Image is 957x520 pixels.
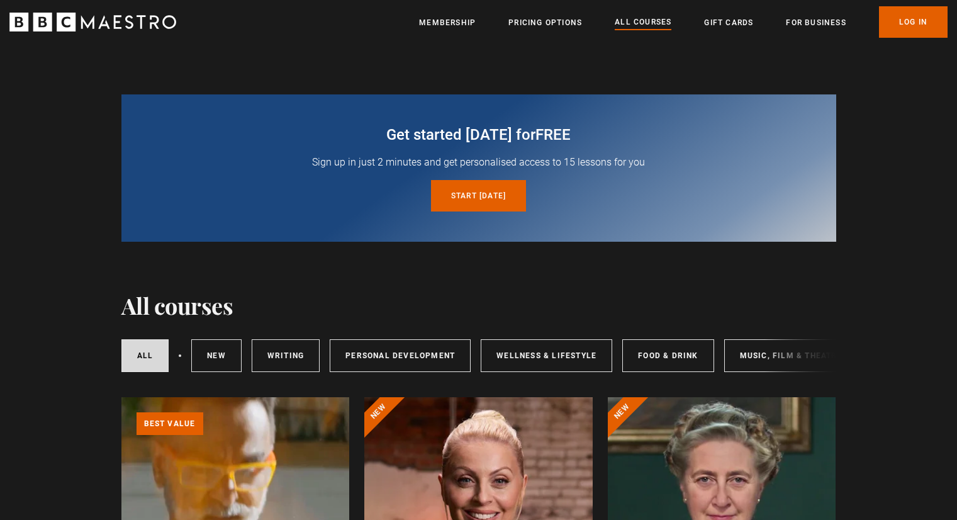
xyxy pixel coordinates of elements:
a: Pricing Options [508,16,582,29]
a: Wellness & Lifestyle [481,339,612,372]
svg: BBC Maestro [9,13,176,31]
a: Music, Film & Theatre [724,339,858,372]
h1: All courses [121,292,233,319]
a: All [121,339,169,372]
h2: Get started [DATE] for [152,125,806,145]
a: Start [DATE] [431,180,526,212]
a: All Courses [615,16,671,30]
a: Membership [419,16,476,29]
nav: Primary [419,6,948,38]
span: free [535,126,571,144]
a: Food & Drink [622,339,714,372]
a: Personal Development [330,339,471,372]
a: For business [786,16,846,29]
a: New [191,339,242,372]
p: Sign up in just 2 minutes and get personalised access to 15 lessons for you [152,155,806,170]
a: Log In [879,6,948,38]
a: Gift Cards [704,16,753,29]
a: Writing [252,339,320,372]
p: Best value [137,412,203,435]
